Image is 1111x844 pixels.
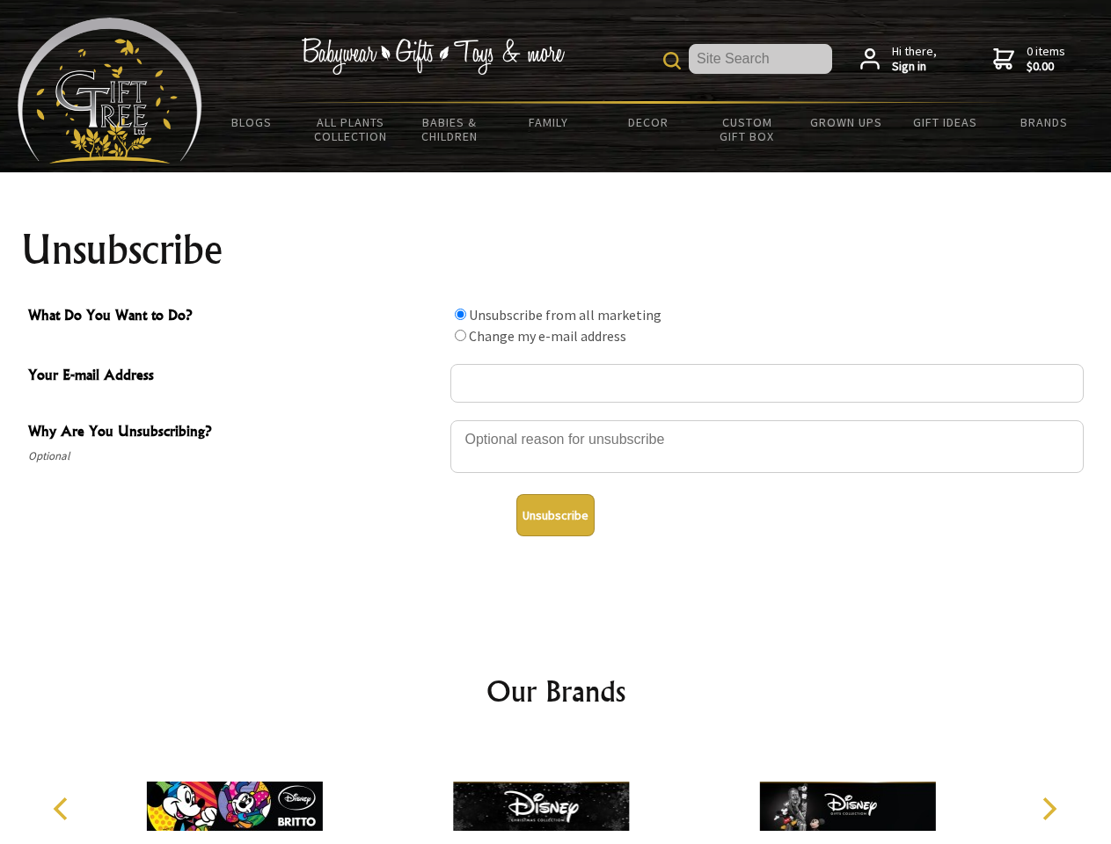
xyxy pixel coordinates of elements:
[689,44,832,74] input: Site Search
[892,44,937,75] span: Hi there,
[450,364,1084,403] input: Your E-mail Address
[400,104,500,155] a: Babies & Children
[469,306,661,324] label: Unsubscribe from all marketing
[28,364,442,389] span: Your E-mail Address
[796,104,895,141] a: Grown Ups
[995,104,1094,141] a: Brands
[993,44,1065,75] a: 0 items$0.00
[698,104,797,155] a: Custom Gift Box
[302,104,401,155] a: All Plants Collection
[1029,789,1068,828] button: Next
[469,327,626,345] label: Change my e-mail address
[18,18,202,164] img: Babyware - Gifts - Toys and more...
[28,446,442,467] span: Optional
[202,104,302,141] a: BLOGS
[21,229,1091,271] h1: Unsubscribe
[1027,43,1065,75] span: 0 items
[598,104,698,141] a: Decor
[1027,59,1065,75] strong: $0.00
[44,789,83,828] button: Previous
[455,330,466,341] input: What Do You Want to Do?
[455,309,466,320] input: What Do You Want to Do?
[860,44,937,75] a: Hi there,Sign in
[500,104,599,141] a: Family
[516,494,595,536] button: Unsubscribe
[892,59,937,75] strong: Sign in
[450,420,1084,473] textarea: Why Are You Unsubscribing?
[663,52,681,69] img: product search
[28,304,442,330] span: What Do You Want to Do?
[895,104,995,141] a: Gift Ideas
[301,38,565,75] img: Babywear - Gifts - Toys & more
[28,420,442,446] span: Why Are You Unsubscribing?
[35,670,1077,712] h2: Our Brands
